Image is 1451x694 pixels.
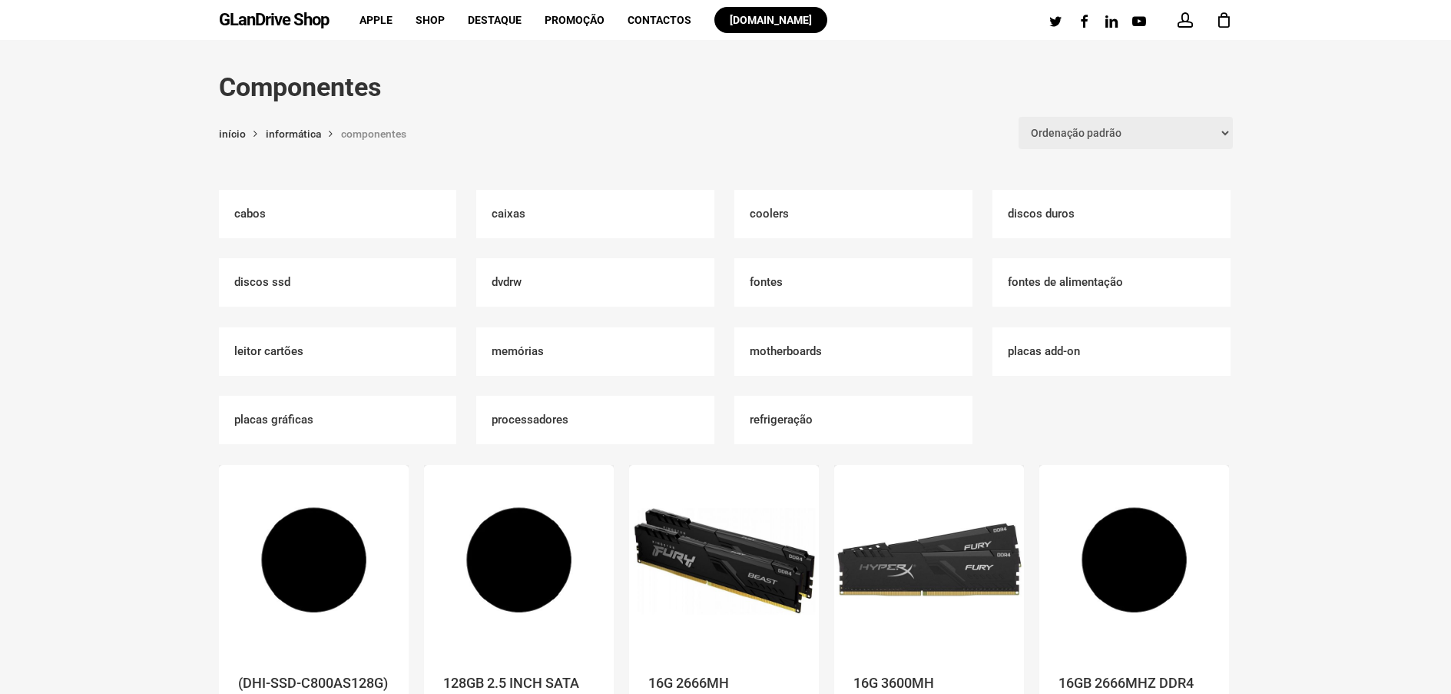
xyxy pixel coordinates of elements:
[545,14,605,26] span: Promoção
[834,465,1024,655] img: Placeholder
[734,190,972,238] a: Visit product category Coolers
[476,258,714,307] a: Visit product category Dvdrw
[219,465,409,655] a: (DHI-SSD-C800AS128G) 128GB 2.5 INCH SATA SSD, 3D NAND, READ
[992,258,1231,307] h2: Fontes de alimentação
[468,15,522,25] a: Destaque
[219,127,246,141] a: Início
[834,465,1024,655] a: 16G 3600MH DDR4DIMM Kit2 FURYBeast Blck - KF436C17BBK2/16
[219,190,457,238] h2: Cabos
[629,465,819,655] img: Placeholder
[219,465,409,655] img: Placeholder
[219,396,457,444] a: Visit product category Placas Gráficas
[476,327,714,376] h2: Memórias
[476,258,714,307] h2: Dvdrw
[1019,117,1233,149] select: Ordem da loja
[416,14,445,26] span: Shop
[424,465,614,655] a: 128GB 2.5 INCH SATA SSD, 3D NAND, READ SPEED UP TO 550 MB/S,
[992,190,1231,238] h2: Discos Duros
[219,190,457,238] a: Visit product category Cabos
[219,258,457,307] h2: Discos SSD
[992,258,1231,307] a: Visit product category Fontes de alimentação
[341,128,406,140] span: Componentes
[734,327,972,376] h2: Motherboards
[734,190,972,238] h2: Coolers
[219,258,457,307] a: Visit product category Discos SSD
[468,14,522,26] span: Destaque
[545,15,605,25] a: Promoção
[219,327,457,376] a: Visit product category Leitor Cartões
[628,14,691,26] span: Contactos
[359,14,393,26] span: Apple
[476,190,714,238] a: Visit product category Caixas
[734,396,972,444] h2: Refrigeração
[730,14,812,26] span: [DOMAIN_NAME]
[992,190,1231,238] a: Visit product category Discos Duros
[992,327,1231,376] h2: Placas Add-on
[714,15,827,25] a: [DOMAIN_NAME]
[992,327,1231,376] a: Visit product category Placas Add-on
[1039,465,1229,655] img: Placeholder
[1039,465,1229,655] a: 16GB 2666MHZ DDR4 CL16 DIMM 1GX8 FURY Beast Black - KF426C16
[476,190,714,238] h2: Caixas
[219,396,457,444] h2: Placas Gráficas
[734,258,972,307] a: Visit product category Fontes
[476,396,714,444] a: Visit product category Processadores
[416,15,445,25] a: Shop
[219,71,1233,103] h1: Componentes
[629,465,819,655] a: 16G 2666MH DDR4DIMM Kit2 FURYBeast Blck - KF426C16BBK2/16
[266,127,321,141] a: Informática
[219,327,457,376] h2: Leitor Cartões
[424,465,614,655] img: Placeholder
[628,15,691,25] a: Contactos
[476,396,714,444] h2: Processadores
[734,327,972,376] a: Visit product category Motherboards
[476,327,714,376] a: Visit product category Memórias
[734,396,972,444] a: Visit product category Refrigeração
[359,15,393,25] a: Apple
[1216,12,1233,28] a: Cart
[219,12,329,28] a: GLanDrive Shop
[734,258,972,307] h2: Fontes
